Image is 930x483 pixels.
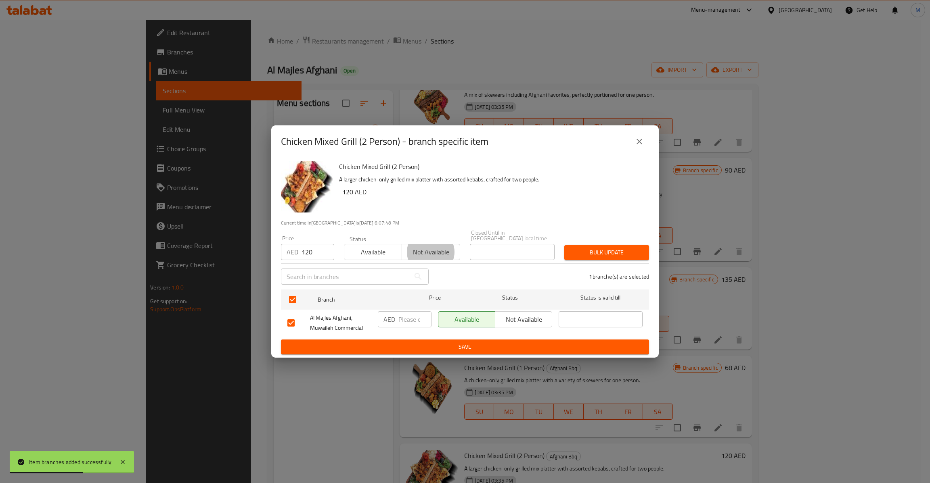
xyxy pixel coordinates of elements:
[281,339,649,354] button: Save
[589,273,649,281] p: 1 branche(s) are selected
[383,314,395,324] p: AED
[281,135,488,148] h2: Chicken Mixed Grill (2 Person) - branch specific item
[438,311,495,327] button: Available
[310,313,371,333] span: Al Majles Afghani, Muwaileh Commercial
[495,311,552,327] button: Not available
[339,175,643,185] p: A larger chicken-only grilled mix platter with assorted kebabs, crafted for two people.
[559,293,643,303] span: Status is valid till
[468,293,552,303] span: Status
[408,293,462,303] span: Price
[287,342,643,352] span: Save
[571,248,643,258] span: Bulk update
[398,311,431,327] input: Please enter price
[499,314,549,325] span: Not available
[281,219,649,227] p: Current time in [GEOGRAPHIC_DATA] is [DATE] 6:07:48 PM
[339,161,643,172] h6: Chicken Mixed Grill (2 Person)
[281,161,333,212] img: Chicken Mixed Grill (2 Person)
[348,246,399,258] span: Available
[442,314,492,325] span: Available
[342,186,643,198] h6: 120 AED
[281,269,410,285] input: Search in branches
[302,244,334,260] input: Please enter price
[29,458,111,466] div: Item branches added successfully
[402,244,460,260] button: Not available
[405,246,457,258] span: Not available
[564,245,649,260] button: Bulk update
[344,244,402,260] button: Available
[630,132,649,151] button: close
[318,295,402,305] span: Branch
[287,247,298,257] p: AED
